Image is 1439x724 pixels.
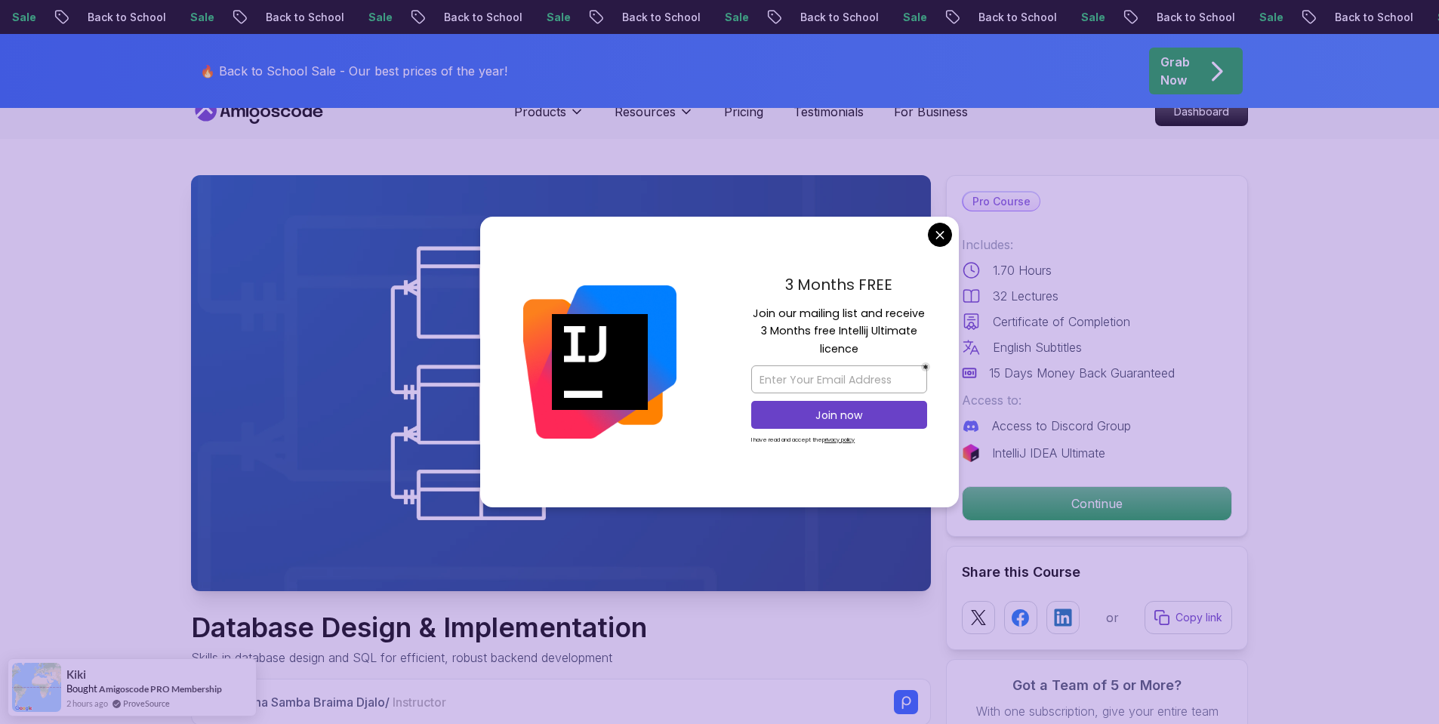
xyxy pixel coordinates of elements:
p: Sale [526,10,575,25]
button: Resources [615,103,694,133]
p: Sale [170,10,218,25]
p: Mama Samba Braima Djalo / [233,693,446,711]
p: Certificate of Completion [993,313,1130,331]
p: IntelliJ IDEA Ultimate [992,444,1105,462]
p: Access to: [962,391,1232,409]
p: Sale [1061,10,1109,25]
a: Dashboard [1155,97,1248,126]
a: For Business [894,103,968,121]
a: Testimonials [793,103,864,121]
p: Skills in database design and SQL for efficient, robust backend development [191,649,647,667]
a: Pricing [724,103,763,121]
p: Resources [615,103,676,121]
p: Back to School [1136,10,1239,25]
p: Copy link [1176,610,1222,625]
span: Instructor [393,695,446,710]
h2: Share this Course [962,562,1232,583]
p: Back to School [780,10,883,25]
p: Continue [963,487,1231,520]
p: Access to Discord Group [992,417,1131,435]
button: Continue [962,486,1232,521]
button: Copy link [1145,601,1232,634]
h3: Got a Team of 5 or More? [962,675,1232,696]
p: Back to School [1314,10,1417,25]
span: Bought [66,682,97,695]
p: Back to School [602,10,704,25]
img: jetbrains logo [962,444,980,462]
span: Kiki [66,668,86,681]
p: Products [514,103,566,121]
p: or [1106,608,1119,627]
p: Sale [1239,10,1287,25]
p: 🔥 Back to School Sale - Our best prices of the year! [200,62,507,80]
p: 15 Days Money Back Guaranteed [989,364,1175,382]
p: Sale [883,10,931,25]
p: English Subtitles [993,338,1082,356]
p: Back to School [958,10,1061,25]
a: ProveSource [123,697,170,710]
p: Includes: [962,236,1232,254]
p: Back to School [67,10,170,25]
img: database-design_thumbnail [191,175,931,591]
p: Back to School [245,10,348,25]
p: Dashboard [1156,98,1247,125]
p: Back to School [424,10,526,25]
a: Amigoscode PRO Membership [99,682,222,695]
h1: Database Design & Implementation [191,612,647,642]
p: 32 Lectures [993,287,1058,305]
span: 2 hours ago [66,697,108,710]
p: 1.70 Hours [993,261,1052,279]
p: Pro Course [963,193,1040,211]
p: Sale [704,10,753,25]
p: Grab Now [1160,53,1190,89]
p: Sale [348,10,396,25]
img: provesource social proof notification image [12,663,61,712]
button: Products [514,103,584,133]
